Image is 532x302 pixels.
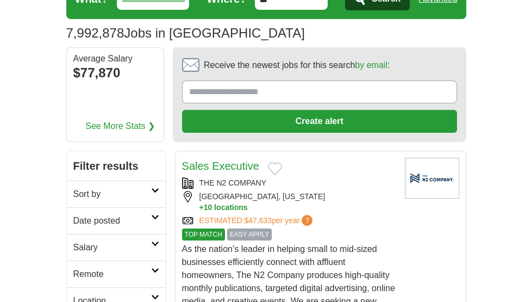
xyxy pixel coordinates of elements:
img: Company logo [405,158,459,199]
div: $77,870 [73,63,157,83]
span: + [199,202,204,213]
h2: Remote [73,268,151,281]
h2: Filter results [67,151,166,181]
a: Sort by [67,181,166,207]
a: Salary [67,234,166,261]
h1: Jobs in [GEOGRAPHIC_DATA] [66,26,305,40]
button: Create alert [182,110,457,133]
h2: Salary [73,241,151,254]
h2: Sort by [73,188,151,201]
a: Date posted [67,207,166,234]
span: $47,633 [244,216,272,225]
a: by email [355,60,387,70]
button: +10 locations [199,202,396,213]
a: See More Stats ❯ [85,120,155,133]
span: EASY APPLY [227,229,272,241]
button: Add to favorite jobs [268,162,282,175]
div: [GEOGRAPHIC_DATA], [US_STATE] [182,191,396,213]
div: THE N2 COMPANY [182,177,396,189]
span: TOP MATCH [182,229,225,241]
h2: Date posted [73,214,151,227]
a: Remote [67,261,166,287]
span: ? [302,215,312,226]
a: ESTIMATED:$47,633per year? [199,215,315,226]
span: 7,992,878 [66,23,124,43]
a: Sales Executive [182,160,259,172]
span: Receive the newest jobs for this search : [204,59,390,72]
div: Average Salary [73,54,157,63]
